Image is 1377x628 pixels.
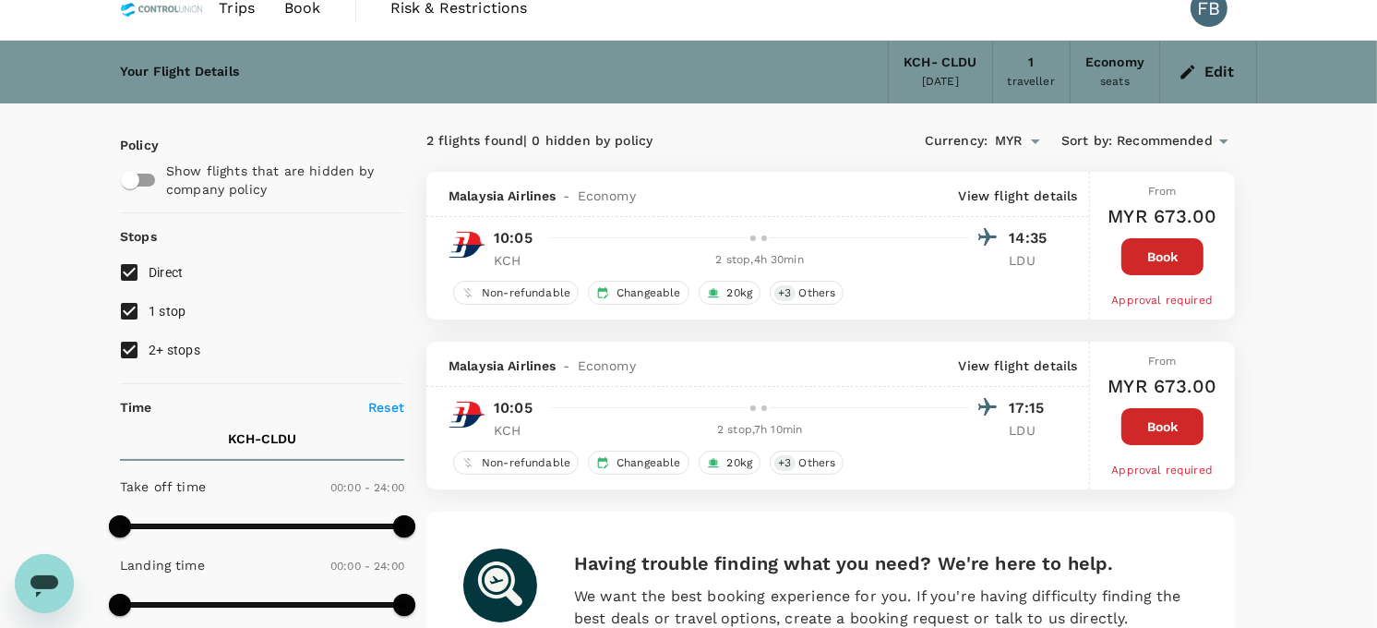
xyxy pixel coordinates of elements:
[557,356,578,375] span: -
[1100,73,1130,91] div: seats
[1148,355,1177,368] span: From
[1010,421,1056,440] p: LDU
[1010,251,1056,270] p: LDU
[578,356,636,375] span: Economy
[1085,53,1144,73] div: Economy
[120,477,206,496] p: Take off time
[494,227,533,249] p: 10:05
[588,451,689,475] div: Changeable
[1010,227,1056,249] p: 14:35
[1008,73,1055,91] div: traveller
[770,281,844,305] div: +3Others
[330,560,404,573] span: 00:00 - 24:00
[330,481,404,494] span: 00:00 - 24:00
[774,455,795,471] span: + 3
[588,281,689,305] div: Changeable
[959,187,1078,205] p: View flight details
[474,285,578,301] span: Non-refundable
[166,162,391,199] p: Show flights that are hidden by company policy
[1111,294,1213,307] span: Approval required
[1121,408,1203,445] button: Book
[578,187,636,205] span: Economy
[609,285,688,301] span: Changeable
[120,398,152,417] p: Time
[1111,464,1213,477] span: Approval required
[120,556,205,574] p: Landing time
[15,554,74,613] iframe: Button to launch messaging window
[792,455,844,471] span: Others
[1023,128,1048,154] button: Open
[1061,131,1112,151] span: Sort by :
[959,356,1078,375] p: View flight details
[557,187,578,205] span: -
[1108,371,1217,401] h6: MYR 673.00
[720,455,760,471] span: 20kg
[453,451,579,475] div: Non-refundable
[922,73,959,91] div: [DATE]
[228,429,296,448] p: KCH - CLDU
[1010,397,1056,419] p: 17:15
[1117,131,1213,151] span: Recommended
[449,226,485,263] img: MH
[494,421,540,440] p: KCH
[368,398,404,417] p: Reset
[474,455,578,471] span: Non-refundable
[551,251,969,270] div: 2 stop , 4h 30min
[120,62,239,82] div: Your Flight Details
[449,356,557,375] span: Malaysia Airlines
[426,131,831,151] div: 2 flights found | 0 hidden by policy
[774,285,795,301] span: + 3
[699,451,761,475] div: 20kg
[904,53,976,73] div: KCH - CLDU
[720,285,760,301] span: 20kg
[453,281,579,305] div: Non-refundable
[699,281,761,305] div: 20kg
[149,265,184,280] span: Direct
[494,251,540,270] p: KCH
[120,229,157,244] strong: Stops
[1108,201,1217,231] h6: MYR 673.00
[1121,238,1203,275] button: Book
[449,396,485,433] img: MH
[609,455,688,471] span: Changeable
[925,131,988,151] span: Currency :
[792,285,844,301] span: Others
[770,451,844,475] div: +3Others
[149,343,200,357] span: 2+ stops
[574,549,1198,578] h6: Having trouble finding what you need? We're here to help.
[449,187,557,205] span: Malaysia Airlines
[1148,185,1177,198] span: From
[1028,53,1034,73] div: 1
[551,421,969,440] div: 2 stop , 7h 10min
[494,397,533,419] p: 10:05
[1175,57,1241,87] button: Edit
[120,136,137,154] p: Policy
[149,304,186,319] span: 1 stop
